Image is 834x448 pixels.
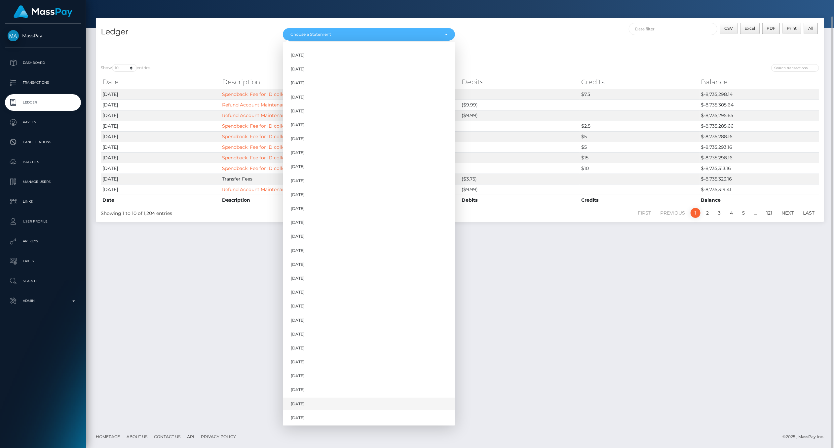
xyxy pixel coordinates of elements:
[5,33,81,39] span: MassPay
[8,236,78,246] p: API Keys
[771,64,819,72] input: Search transactions
[8,58,78,68] p: Dashboard
[580,121,699,131] td: $2.5
[291,164,305,170] span: [DATE]
[222,186,300,192] a: Refund Account Maintenance Fee
[8,78,78,88] p: Transactions
[198,431,239,442] a: Privacy Policy
[580,152,699,163] td: $15
[291,248,305,254] span: [DATE]
[5,134,81,150] a: Cancellations
[283,28,455,41] button: Choose a Statement
[702,208,712,218] a: 2
[700,75,819,89] th: Balance
[5,213,81,230] a: User Profile
[5,273,81,289] a: Search
[291,66,305,72] span: [DATE]
[580,75,699,89] th: Credits
[291,289,305,295] span: [DATE]
[720,23,738,34] button: CSV
[700,121,819,131] td: $-8,735,285.66
[739,208,748,218] a: 5
[112,64,137,72] select: Showentries
[222,144,297,150] a: Spendback: Fee for ID collection
[700,163,819,174] td: $-8,735,313.16
[291,359,305,365] span: [DATE]
[220,174,340,184] td: Transfer Fees
[5,174,81,190] a: Manage Users
[291,192,305,198] span: [DATE]
[291,178,305,184] span: [DATE]
[763,208,776,218] a: 121
[460,195,580,205] th: Debits
[220,195,340,205] th: Description
[124,431,150,442] a: About Us
[5,55,81,71] a: Dashboard
[184,431,197,442] a: API
[291,80,305,86] span: [DATE]
[5,293,81,309] a: Admin
[101,131,220,142] td: [DATE]
[291,122,305,128] span: [DATE]
[291,373,305,379] span: [DATE]
[291,275,305,281] span: [DATE]
[291,345,305,351] span: [DATE]
[101,100,220,110] td: [DATE]
[767,26,776,31] span: PDF
[151,431,183,442] a: Contact Us
[291,304,305,309] span: [DATE]
[291,262,305,267] span: [DATE]
[222,165,297,171] a: Spendback: Fee for ID collection
[799,208,818,218] a: Last
[580,142,699,152] td: $5
[93,431,123,442] a: Homepage
[101,163,220,174] td: [DATE]
[14,5,72,18] img: MassPay Logo
[101,26,273,38] h4: Ledger
[8,256,78,266] p: Taxes
[5,94,81,111] a: Ledger
[101,110,220,121] td: [DATE]
[700,142,819,152] td: $-8,735,293.16
[101,174,220,184] td: [DATE]
[291,94,305,100] span: [DATE]
[700,131,819,142] td: $-8,735,288.16
[8,30,19,41] img: MassPay
[291,234,305,240] span: [DATE]
[460,184,580,195] td: ($9.99)
[101,121,220,131] td: [DATE]
[222,91,297,97] a: Spendback: Fee for ID collection
[101,184,220,195] td: [DATE]
[5,74,81,91] a: Transactions
[460,110,580,121] td: ($9.99)
[291,331,305,337] span: [DATE]
[222,102,300,108] a: Refund Account Maintenance Fee
[101,195,220,205] th: Date
[762,23,780,34] button: PDF
[809,26,814,31] span: All
[700,89,819,100] td: $-8,735,298.14
[5,154,81,170] a: Batches
[96,42,581,49] div: Split Transaction Fees
[5,114,81,131] a: Payees
[291,150,305,156] span: [DATE]
[700,174,819,184] td: $-8,735,323.16
[291,108,305,114] span: [DATE]
[783,23,802,34] button: Print
[8,177,78,187] p: Manage Users
[8,197,78,207] p: Links
[8,217,78,226] p: User Profile
[580,163,699,174] td: $10
[778,208,797,218] a: Next
[740,23,760,34] button: Excel
[782,433,829,440] div: © 2025 , MassPay Inc.
[580,195,699,205] th: Credits
[290,32,440,37] div: Choose a Statement
[580,131,699,142] td: $5
[700,195,819,205] th: Balance
[8,98,78,107] p: Ledger
[700,110,819,121] td: $-8,735,295.65
[8,296,78,306] p: Admin
[222,134,297,140] a: Spendback: Fee for ID collection
[101,207,394,217] div: Showing 1 to 10 of 1,204 entries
